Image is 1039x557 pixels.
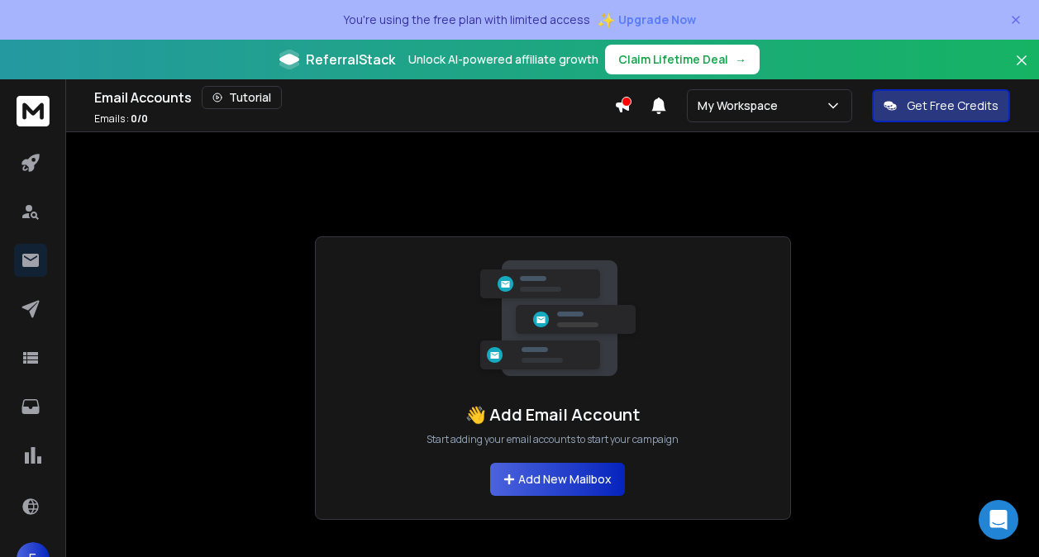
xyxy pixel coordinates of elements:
p: My Workspace [698,98,784,114]
button: Add New Mailbox [490,463,625,496]
p: You're using the free plan with limited access [343,12,590,28]
p: Start adding your email accounts to start your campaign [427,433,679,446]
span: ✨ [597,8,615,31]
button: Tutorial [202,86,282,109]
div: Open Intercom Messenger [979,500,1018,540]
button: Claim Lifetime Deal→ [605,45,760,74]
button: Get Free Credits [872,89,1010,122]
p: Get Free Credits [907,98,998,114]
div: Email Accounts [94,86,614,109]
span: 0 / 0 [131,112,148,126]
button: ✨Upgrade Now [597,3,696,36]
span: ReferralStack [306,50,395,69]
span: Upgrade Now [618,12,696,28]
p: Emails : [94,112,148,126]
p: Unlock AI-powered affiliate growth [408,51,598,68]
h1: 👋 Add Email Account [465,403,640,426]
button: Close banner [1011,50,1032,89]
span: → [735,51,746,68]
